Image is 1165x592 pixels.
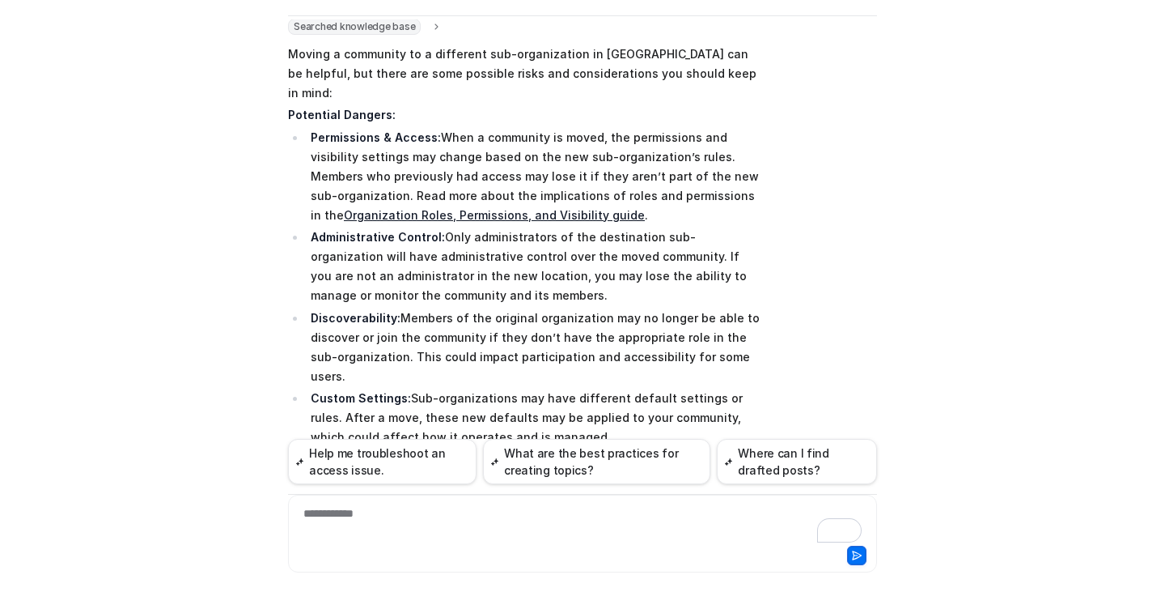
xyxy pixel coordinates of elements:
a: Organization Roles, Permissions, and Visibility guide [344,208,645,222]
strong: Custom Settings: [311,391,411,405]
strong: Administrative Control: [311,230,445,244]
button: Where can I find drafted posts? [717,439,877,484]
button: What are the best practices for creating topics? [483,439,710,484]
p: Only administrators of the destination sub-organization will have administrative control over the... [311,228,761,305]
div: To enrich screen reader interactions, please activate Accessibility in Grammarly extension settings [292,505,873,543]
strong: Potential Dangers: [288,108,396,121]
p: Members of the original organization may no longer be able to discover or join the community if t... [311,309,761,386]
p: When a community is moved, the permissions and visibility settings may change based on the new su... [311,128,761,225]
strong: Permissions & Access: [311,130,441,144]
p: Sub-organizations may have different default settings or rules. After a move, these new defaults ... [311,389,761,447]
span: Searched knowledge base [288,19,421,35]
p: Moving a community to a different sub-organization in [GEOGRAPHIC_DATA] can be helpful, but there... [288,45,761,103]
button: Help me troubleshoot an access issue. [288,439,477,484]
strong: Discoverability: [311,311,400,325]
